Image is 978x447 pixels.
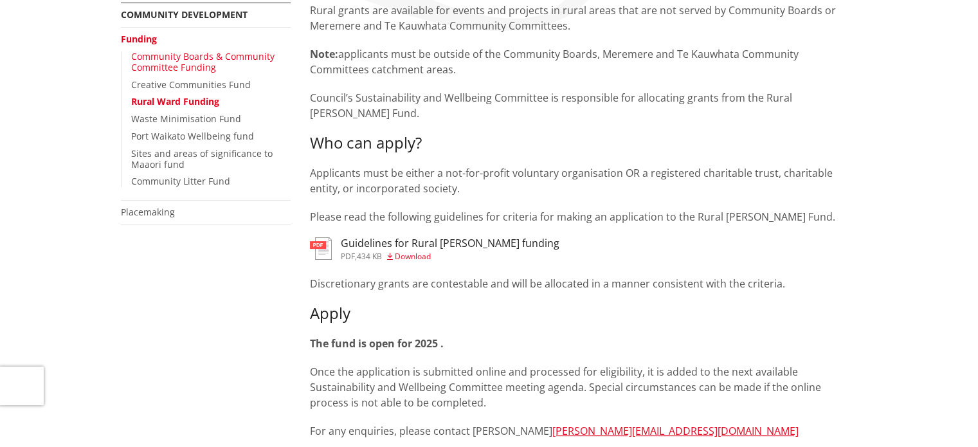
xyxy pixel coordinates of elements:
[121,206,175,218] a: Placemaking
[552,424,799,438] a: [PERSON_NAME][EMAIL_ADDRESS][DOMAIN_NAME]
[310,423,858,439] p: For any enquiries, please contact [PERSON_NAME]
[310,90,858,121] p: Council’s Sustainability and Wellbeing Committee is responsible for allocating grants from the Ru...
[341,253,559,260] div: ,
[310,209,858,224] p: Please read the following guidelines for criteria for making an application to the Rural [PERSON_...
[131,147,273,170] a: Sites and areas of significance to Maaori fund
[310,364,858,410] p: Once the application is submitted online and processed for eligibility, it is added to the next a...
[131,113,241,125] a: Waste Minimisation Fund
[310,3,858,33] p: Rural grants are available for events and projects in rural areas that are not served by Communit...
[131,175,230,187] a: Community Litter Fund
[310,47,338,61] strong: Note:
[395,251,431,262] span: Download
[310,304,858,323] h3: Apply
[121,8,248,21] a: Community development
[131,130,254,142] a: Port Waikato Wellbeing fund
[310,276,858,291] p: Discretionary grants are contestable and will be allocated in a manner consistent with the criteria.
[919,393,965,439] iframe: Messenger Launcher
[341,237,559,250] h3: Guidelines for Rural [PERSON_NAME] funding
[121,33,157,45] a: Funding
[310,46,858,77] p: applicants must be outside of the Community Boards, Meremere and Te Kauwhata Community Committees...
[131,95,219,107] a: Rural Ward Funding
[310,336,444,351] strong: The fund is open for 2025 .
[310,134,858,152] h3: Who can apply?
[341,251,355,262] span: pdf
[310,237,332,260] img: document-pdf.svg
[131,50,275,73] a: Community Boards & Community Committee Funding
[310,237,559,260] a: Guidelines for Rural [PERSON_NAME] funding pdf,434 KB Download
[357,251,382,262] span: 434 KB
[310,165,858,196] p: Applicants must be either a not-for-profit voluntary organisation OR a registered charitable trus...
[131,78,251,91] a: Creative Communities Fund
